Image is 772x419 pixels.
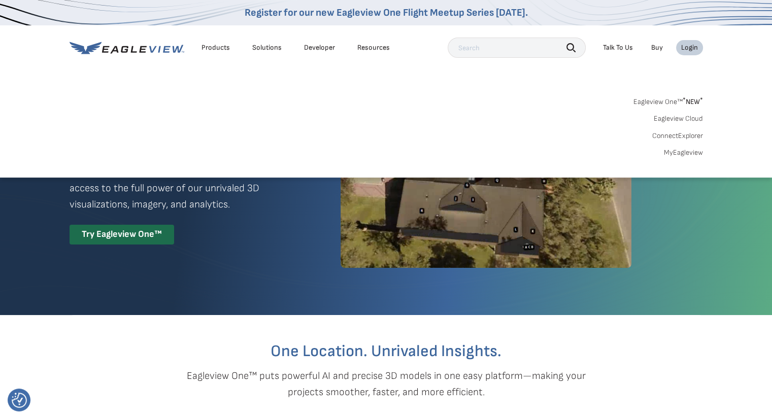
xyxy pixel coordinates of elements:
[245,7,528,19] a: Register for our new Eagleview One Flight Meetup Series [DATE].
[12,393,27,408] button: Consent Preferences
[654,114,703,123] a: Eagleview Cloud
[448,38,586,58] input: Search
[651,43,663,52] a: Buy
[252,43,282,52] div: Solutions
[304,43,335,52] a: Developer
[202,43,230,52] div: Products
[603,43,633,52] div: Talk To Us
[12,393,27,408] img: Revisit consent button
[70,225,174,245] div: Try Eagleview One™
[70,164,304,213] p: A premium digital experience that provides seamless access to the full power of our unrivaled 3D ...
[681,43,698,52] div: Login
[664,148,703,157] a: MyEagleview
[77,343,695,360] h2: One Location. Unrivaled Insights.
[357,43,390,52] div: Resources
[633,94,703,106] a: Eagleview One™*NEW*
[169,368,603,400] p: Eagleview One™ puts powerful AI and precise 3D models in one easy platform—making your projects s...
[683,97,703,106] span: NEW
[652,131,703,141] a: ConnectExplorer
